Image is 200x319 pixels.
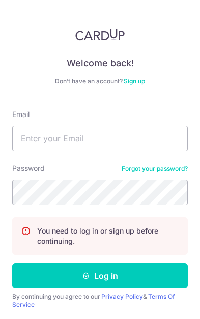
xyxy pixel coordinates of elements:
div: Don’t have an account? [12,77,188,85]
p: You need to log in or sign up before continuing. [37,226,179,246]
h4: Welcome back! [12,57,188,69]
a: Terms Of Service [12,293,175,308]
a: Privacy Policy [101,293,143,300]
div: By continuing you agree to our & [12,293,188,309]
button: Log in [12,263,188,288]
input: Enter your Email [12,126,188,151]
a: Forgot your password? [122,165,188,173]
a: Sign up [124,77,145,85]
img: CardUp Logo [75,28,125,41]
label: Email [12,109,30,120]
label: Password [12,163,45,173]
